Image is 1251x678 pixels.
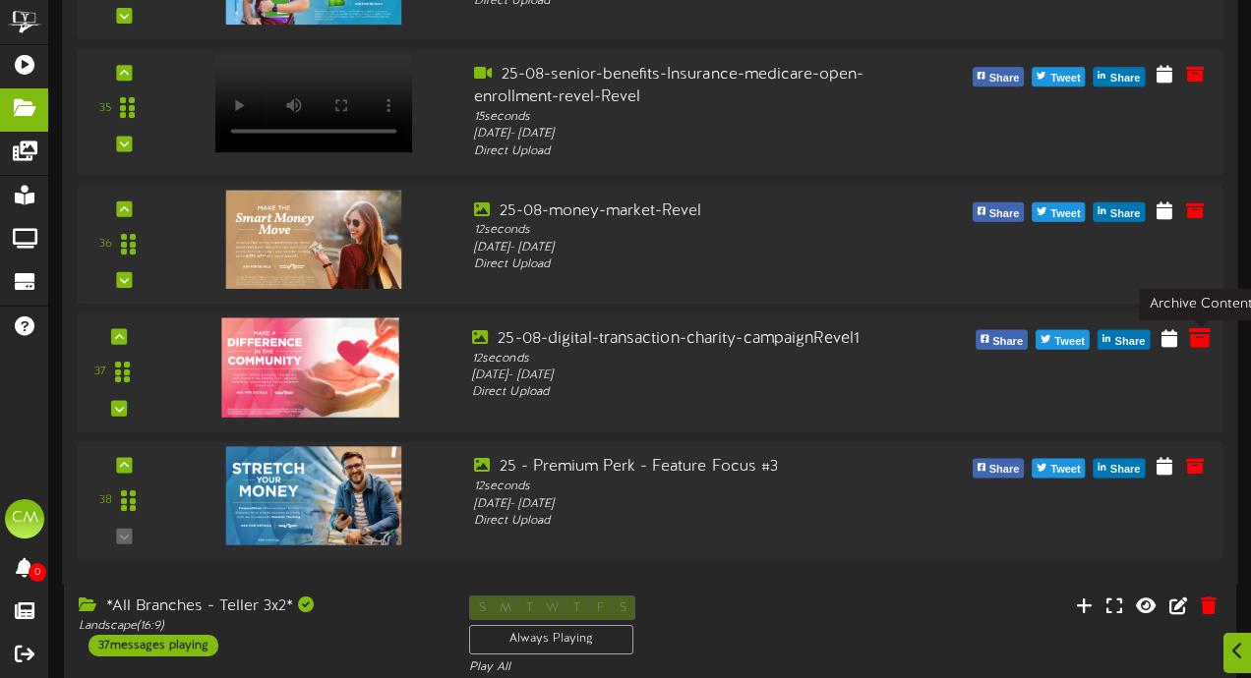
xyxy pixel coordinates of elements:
button: Share [1094,458,1146,478]
img: c72a5968-f728-463b-8938-f26ef6ed8bf8.png [226,446,401,544]
div: [DATE] - [DATE] [474,127,923,143]
img: 3bbc17c6-313a-445d-a2f6-c8fb62dfccc5.png [226,190,401,288]
span: Share [1110,330,1149,352]
span: Share [1106,202,1145,224]
button: Share [973,201,1025,221]
span: Tweet [1050,330,1089,352]
span: Tweet [1046,68,1084,89]
div: Direct Upload [474,143,923,160]
div: 36 [99,236,112,253]
div: Direct Upload [474,512,923,529]
button: Share [1094,67,1146,86]
button: Share [973,67,1025,86]
button: Tweet [1032,458,1085,478]
div: Always Playing [469,625,633,653]
div: 25-08-digital-transaction-charity-campaignRevel1 [472,327,924,350]
span: Tweet [1046,202,1084,224]
div: [DATE] - [DATE] [474,239,923,255]
button: Tweet [1032,67,1085,86]
div: Landscape ( 16:9 ) [79,618,440,635]
button: Share [973,458,1025,478]
span: Share [988,330,1027,352]
button: Share [1094,201,1146,221]
span: Share [985,202,1024,224]
div: [DATE] - [DATE] [474,495,923,512]
img: 5688ddf2-cc85-467b-a275-4eaa1c32b0de.png [221,317,398,417]
div: 25-08-money-market-Revel [474,199,923,222]
div: 15 seconds [474,109,923,126]
div: 12 seconds [474,222,923,239]
div: CM [5,499,44,538]
button: Share [976,329,1028,349]
div: Direct Upload [472,384,924,401]
button: Tweet [1036,329,1090,349]
div: 12 seconds [472,350,924,367]
span: 0 [29,563,46,582]
div: 37 messages playing [89,635,218,656]
span: Tweet [1046,459,1084,480]
div: 35 [99,100,111,117]
span: Share [1106,68,1145,89]
div: 25 - Premium Perk - Feature Focus #3 [474,456,923,479]
span: Share [985,68,1024,89]
button: Share [1098,329,1150,349]
div: Play All [469,659,830,676]
span: Share [985,459,1024,480]
span: Share [1106,459,1145,480]
div: *All Branches - Teller 3x2* [79,595,440,618]
div: Direct Upload [474,255,923,272]
div: 12 seconds [474,479,923,495]
div: 38 [99,491,112,508]
div: 37 [94,364,106,380]
div: [DATE] - [DATE] [472,367,924,383]
div: 25-08-senior-benefits-Insurance-medicare-open-enrollment-revel-Revel [474,64,923,109]
button: Tweet [1032,201,1085,221]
